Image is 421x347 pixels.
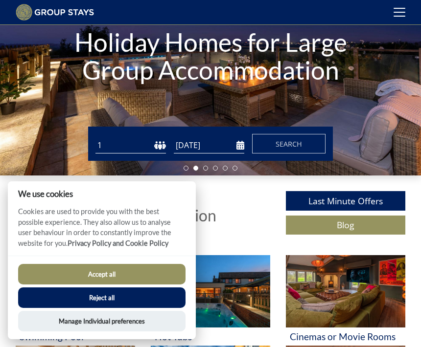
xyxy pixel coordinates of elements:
a: Last Minute Offers [286,191,405,210]
img: 'Cinemas or Movie Rooms' - Large Group Accommodation Holiday Ideas [286,255,405,328]
h3: Swimming Pool [20,331,131,342]
h1: Holiday Homes for Large Group Accommodation [63,9,358,104]
h3: Hot Tubs [155,331,266,342]
a: 'Hot Tubs' - Large Group Accommodation Holiday Ideas Hot Tubs [151,255,270,346]
button: Manage Individual preferences [18,311,186,331]
h3: Cinemas or Movie Rooms [290,331,401,342]
h2: We use cookies [8,189,196,198]
button: Reject all [18,287,186,308]
a: Blog [286,216,405,235]
img: Group Stays [16,4,94,21]
input: Arrival Date [174,137,244,153]
button: Search [252,134,326,153]
a: 'Cinemas or Movie Rooms' - Large Group Accommodation Holiday Ideas Cinemas or Movie Rooms [286,255,405,346]
span: Search [276,139,302,149]
img: 'Hot Tubs' - Large Group Accommodation Holiday Ideas [151,255,270,328]
a: Privacy Policy and Cookie Policy [68,239,168,247]
button: Accept all [18,264,186,284]
p: Cookies are used to provide you with the best possible experience. They also allow us to analyse ... [8,206,196,256]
